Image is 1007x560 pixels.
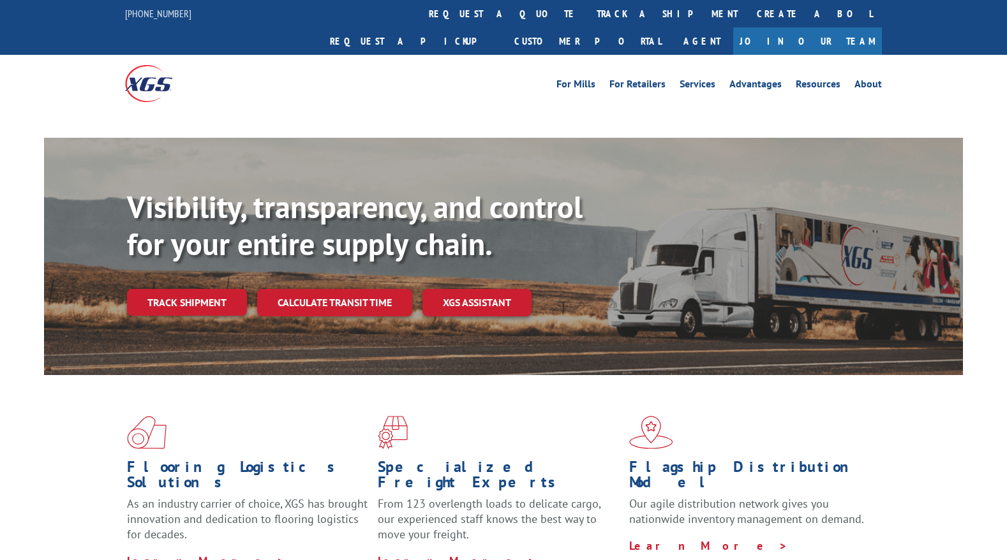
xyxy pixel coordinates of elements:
[378,459,619,496] h1: Specialized Freight Experts
[378,416,408,449] img: xgs-icon-focused-on-flooring-red
[680,79,715,93] a: Services
[378,496,619,553] p: From 123 overlength loads to delicate cargo, our experienced staff knows the best way to move you...
[796,79,840,93] a: Resources
[629,538,788,553] a: Learn More >
[127,416,167,449] img: xgs-icon-total-supply-chain-intelligence-red
[733,27,882,55] a: Join Our Team
[729,79,782,93] a: Advantages
[127,496,368,542] span: As an industry carrier of choice, XGS has brought innovation and dedication to flooring logistics...
[127,187,583,263] b: Visibility, transparency, and control for your entire supply chain.
[127,289,247,316] a: Track shipment
[257,289,412,316] a: Calculate transit time
[422,289,532,316] a: XGS ASSISTANT
[629,496,864,526] span: Our agile distribution network gives you nationwide inventory management on demand.
[671,27,733,55] a: Agent
[505,27,671,55] a: Customer Portal
[320,27,505,55] a: Request a pickup
[609,79,666,93] a: For Retailers
[629,416,673,449] img: xgs-icon-flagship-distribution-model-red
[127,459,368,496] h1: Flooring Logistics Solutions
[556,79,595,93] a: For Mills
[125,7,191,20] a: [PHONE_NUMBER]
[854,79,882,93] a: About
[629,459,870,496] h1: Flagship Distribution Model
